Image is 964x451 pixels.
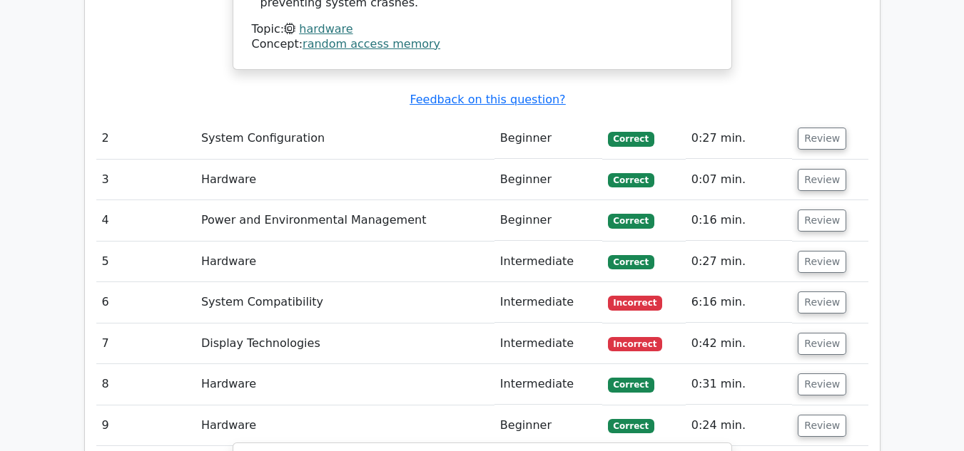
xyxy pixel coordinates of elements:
td: Beginner [494,405,602,446]
td: Beginner [494,200,602,241]
td: 6 [96,282,196,323]
td: Intermediate [494,364,602,405]
a: hardware [299,22,352,36]
span: Incorrect [608,296,663,310]
span: Correct [608,214,654,228]
td: Power and Environmental Management [196,200,494,241]
td: Beginner [494,118,602,159]
button: Review [798,251,846,273]
button: Review [798,415,846,437]
td: Intermediate [494,323,602,364]
td: 8 [96,364,196,405]
span: Correct [608,419,654,433]
div: Concept: [252,37,713,52]
td: 6:16 min. [686,282,793,323]
td: System Configuration [196,118,494,159]
td: Hardware [196,242,494,282]
span: Correct [608,255,654,269]
td: 0:27 min. [686,118,793,159]
span: Incorrect [608,337,663,351]
td: 4 [96,200,196,241]
td: 2 [96,118,196,159]
td: Intermediate [494,242,602,282]
span: Correct [608,173,654,187]
td: System Compatibility [196,282,494,323]
a: random access memory [303,37,440,51]
a: Feedback on this question? [410,93,565,106]
td: 0:24 min. [686,405,793,446]
td: 0:16 min. [686,200,793,241]
button: Review [798,209,846,232]
td: 3 [96,160,196,200]
button: Review [798,169,846,191]
td: Hardware [196,405,494,446]
td: 0:07 min. [686,160,793,200]
div: Topic: [252,22,713,37]
button: Review [798,128,846,150]
td: Hardware [196,364,494,405]
td: Beginner [494,160,602,200]
td: Display Technologies [196,323,494,364]
td: 0:27 min. [686,242,793,282]
td: 9 [96,405,196,446]
button: Review [798,373,846,395]
td: 0:31 min. [686,364,793,405]
span: Correct [608,132,654,146]
span: Correct [608,378,654,392]
td: Intermediate [494,282,602,323]
td: Hardware [196,160,494,200]
button: Review [798,333,846,355]
td: 0:42 min. [686,323,793,364]
td: 5 [96,242,196,282]
td: 7 [96,323,196,364]
button: Review [798,291,846,313]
